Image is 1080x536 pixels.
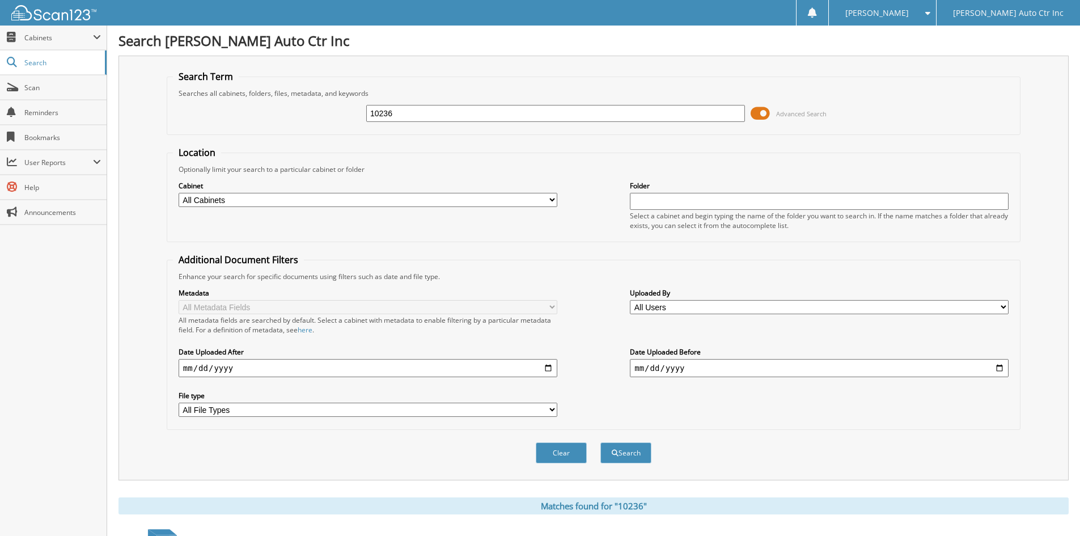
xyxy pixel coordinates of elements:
span: Advanced Search [776,109,827,118]
label: Folder [630,181,1009,191]
span: Cabinets [24,33,93,43]
label: Uploaded By [630,288,1009,298]
span: Reminders [24,108,101,117]
span: Help [24,183,101,192]
legend: Additional Document Filters [173,254,304,266]
button: Clear [536,442,587,463]
button: Search [600,442,651,463]
h1: Search [PERSON_NAME] Auto Ctr Inc [118,31,1069,50]
div: All metadata fields are searched by default. Select a cabinet with metadata to enable filtering b... [179,315,557,335]
label: File type [179,391,557,400]
span: Search [24,58,99,67]
label: Cabinet [179,181,557,191]
span: User Reports [24,158,93,167]
label: Metadata [179,288,557,298]
div: Select a cabinet and begin typing the name of the folder you want to search in. If the name match... [630,211,1009,230]
legend: Search Term [173,70,239,83]
label: Date Uploaded Before [630,347,1009,357]
span: Scan [24,83,101,92]
label: Date Uploaded After [179,347,557,357]
img: scan123-logo-white.svg [11,5,96,20]
legend: Location [173,146,221,159]
div: Optionally limit your search to a particular cabinet or folder [173,164,1014,174]
a: here [298,325,312,335]
span: Bookmarks [24,133,101,142]
span: [PERSON_NAME] [845,10,909,16]
input: end [630,359,1009,377]
span: Announcements [24,208,101,217]
div: Enhance your search for specific documents using filters such as date and file type. [173,272,1014,281]
input: start [179,359,557,377]
div: Searches all cabinets, folders, files, metadata, and keywords [173,88,1014,98]
div: Matches found for "10236" [118,497,1069,514]
span: [PERSON_NAME] Auto Ctr Inc [953,10,1064,16]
